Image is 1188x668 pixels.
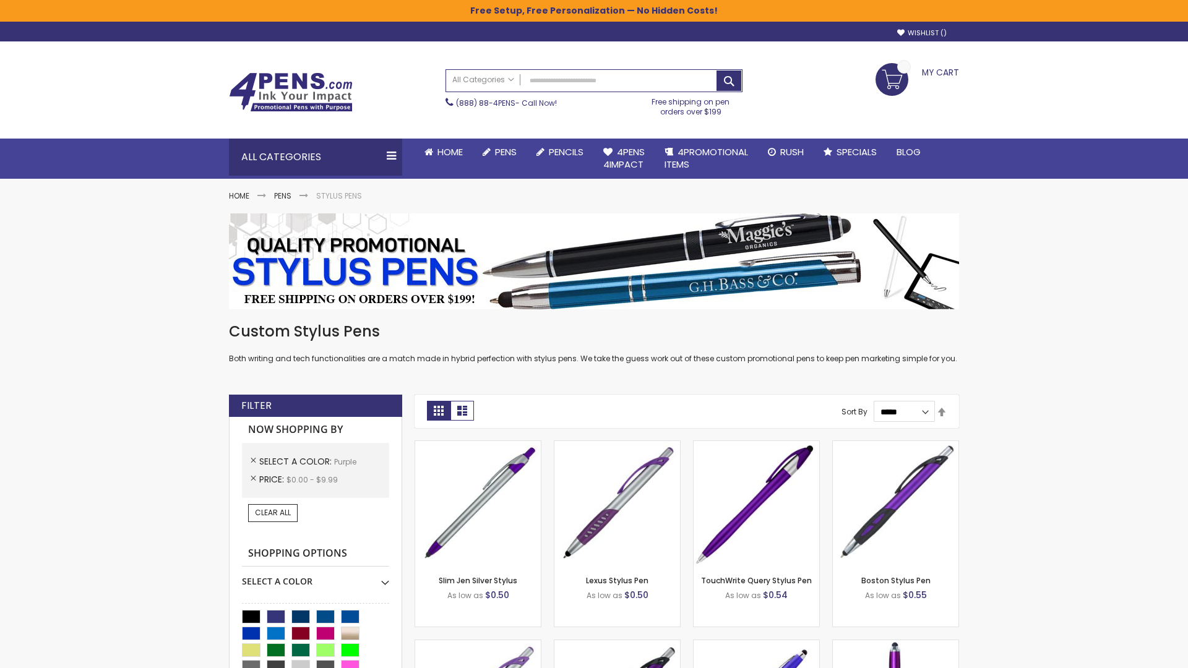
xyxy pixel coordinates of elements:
a: 4Pens4impact [593,139,655,179]
a: Wishlist [897,28,947,38]
span: Purple [334,456,356,467]
a: Home [229,191,249,201]
strong: Filter [241,399,272,413]
span: Pencils [549,145,583,158]
span: Pens [495,145,517,158]
div: Both writing and tech functionalities are a match made in hybrid perfection with stylus pens. We ... [229,322,959,364]
span: Home [437,145,463,158]
a: Blog [887,139,931,166]
a: Pencils [527,139,593,166]
span: $0.00 - $9.99 [286,474,338,485]
span: 4PROMOTIONAL ITEMS [665,145,748,171]
a: Home [415,139,473,166]
a: Lexus Metallic Stylus Pen-Purple [554,640,680,650]
span: $0.54 [763,589,788,601]
img: Boston Stylus Pen-Purple [833,441,958,567]
img: Lexus Stylus Pen-Purple [554,441,680,567]
span: - Call Now! [456,98,557,108]
a: Lexus Stylus Pen-Purple [554,440,680,451]
a: Boston Stylus Pen [861,575,931,586]
strong: Grid [427,401,450,421]
h1: Custom Stylus Pens [229,322,959,341]
a: All Categories [446,70,520,90]
a: TouchWrite Command Stylus Pen-Purple [833,640,958,650]
img: Stylus Pens [229,213,959,309]
span: Specials [837,145,877,158]
img: 4Pens Custom Pens and Promotional Products [229,72,353,112]
a: TouchWrite Query Stylus Pen-Purple [694,440,819,451]
div: All Categories [229,139,402,176]
strong: Stylus Pens [316,191,362,201]
a: Clear All [248,504,298,521]
a: Boston Silver Stylus Pen-Purple [415,640,541,650]
a: (888) 88-4PENS [456,98,515,108]
span: $0.50 [624,589,648,601]
a: 4PROMOTIONALITEMS [655,139,758,179]
a: Specials [814,139,887,166]
a: Boston Stylus Pen-Purple [833,440,958,451]
strong: Now Shopping by [242,417,389,443]
a: TouchWrite Query Stylus Pen [701,575,812,586]
a: Pens [473,139,527,166]
a: Lexus Stylus Pen [586,575,648,586]
span: As low as [725,590,761,601]
a: Slim Jen Silver Stylus-Purple [415,440,541,451]
span: As low as [865,590,901,601]
span: Price [259,473,286,486]
a: Slim Jen Silver Stylus [439,575,517,586]
span: Clear All [255,507,291,518]
strong: Shopping Options [242,541,389,567]
span: All Categories [452,75,514,85]
span: Blog [897,145,921,158]
img: TouchWrite Query Stylus Pen-Purple [694,441,819,567]
div: Select A Color [242,567,389,588]
span: As low as [587,590,622,601]
div: Free shipping on pen orders over $199 [639,92,743,117]
a: Pens [274,191,291,201]
span: $0.55 [903,589,927,601]
span: Select A Color [259,455,334,468]
a: Sierra Stylus Twist Pen-Purple [694,640,819,650]
img: Slim Jen Silver Stylus-Purple [415,441,541,567]
a: Rush [758,139,814,166]
span: As low as [447,590,483,601]
span: 4Pens 4impact [603,145,645,171]
span: Rush [780,145,804,158]
label: Sort By [841,406,867,417]
span: $0.50 [485,589,509,601]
